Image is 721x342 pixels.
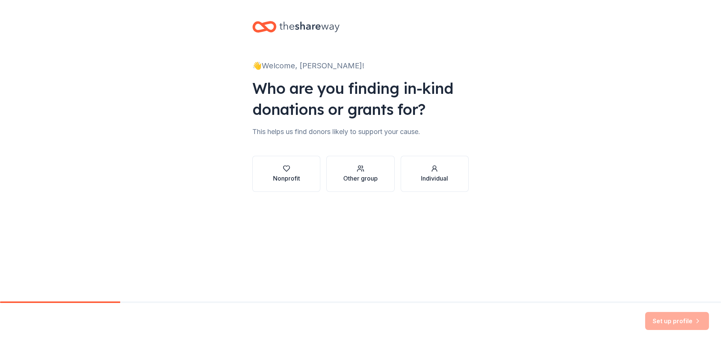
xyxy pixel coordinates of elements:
div: This helps us find donors likely to support your cause. [252,126,469,138]
div: Nonprofit [273,174,300,183]
div: Who are you finding in-kind donations or grants for? [252,78,469,120]
div: Other group [343,174,378,183]
button: Other group [326,156,394,192]
button: Nonprofit [252,156,320,192]
div: Individual [421,174,448,183]
button: Individual [401,156,469,192]
div: 👋 Welcome, [PERSON_NAME]! [252,60,469,72]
